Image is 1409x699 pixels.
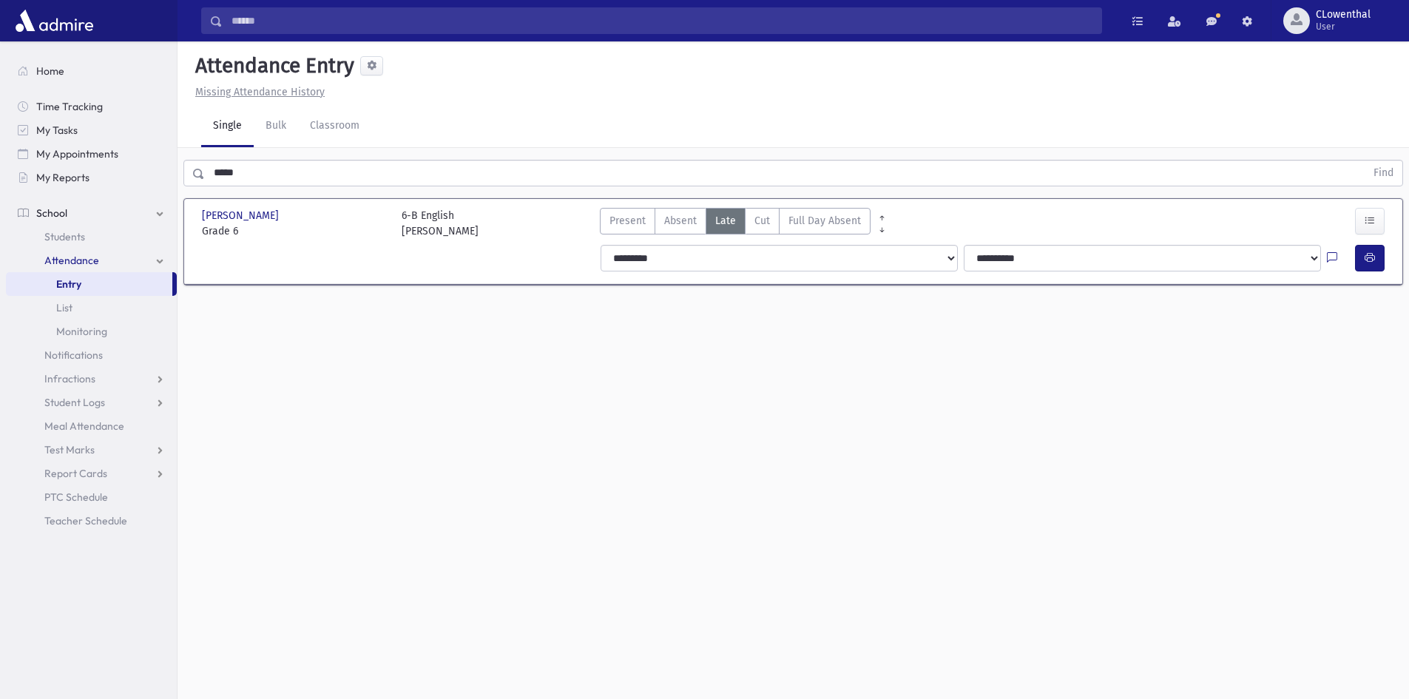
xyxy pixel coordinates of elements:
span: Full Day Absent [788,213,861,229]
a: Home [6,59,177,83]
a: Report Cards [6,462,177,485]
span: Home [36,64,64,78]
span: Student Logs [44,396,105,409]
a: PTC Schedule [6,485,177,509]
span: My Reports [36,171,89,184]
span: Test Marks [44,443,95,456]
a: My Reports [6,166,177,189]
span: Present [609,213,646,229]
span: Meal Attendance [44,419,124,433]
a: Classroom [298,106,371,147]
span: User [1316,21,1371,33]
span: Notifications [44,348,103,362]
a: Attendance [6,249,177,272]
a: Notifications [6,343,177,367]
input: Search [223,7,1101,34]
a: My Tasks [6,118,177,142]
a: Students [6,225,177,249]
span: Time Tracking [36,100,103,113]
a: School [6,201,177,225]
a: Entry [6,272,172,296]
span: Grade 6 [202,223,387,239]
span: Late [715,213,736,229]
a: Missing Attendance History [189,86,325,98]
span: Report Cards [44,467,107,480]
a: Teacher Schedule [6,509,177,533]
span: CLowenthal [1316,9,1371,21]
a: Monitoring [6,320,177,343]
img: AdmirePro [12,6,97,36]
span: My Tasks [36,124,78,137]
span: List [56,301,72,314]
button: Find [1365,161,1402,186]
div: 6-B English [PERSON_NAME] [402,208,479,239]
a: List [6,296,177,320]
span: Teacher Schedule [44,514,127,527]
a: Infractions [6,367,177,391]
span: Attendance [44,254,99,267]
span: PTC Schedule [44,490,108,504]
span: [PERSON_NAME] [202,208,282,223]
span: Absent [664,213,697,229]
a: Meal Attendance [6,414,177,438]
span: Entry [56,277,81,291]
span: School [36,206,67,220]
a: Single [201,106,254,147]
a: My Appointments [6,142,177,166]
u: Missing Attendance History [195,86,325,98]
div: AttTypes [600,208,871,239]
span: Monitoring [56,325,107,338]
a: Test Marks [6,438,177,462]
span: Infractions [44,372,95,385]
a: Bulk [254,106,298,147]
span: Students [44,230,85,243]
h5: Attendance Entry [189,53,354,78]
a: Time Tracking [6,95,177,118]
a: Student Logs [6,391,177,414]
span: Cut [754,213,770,229]
span: My Appointments [36,147,118,161]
